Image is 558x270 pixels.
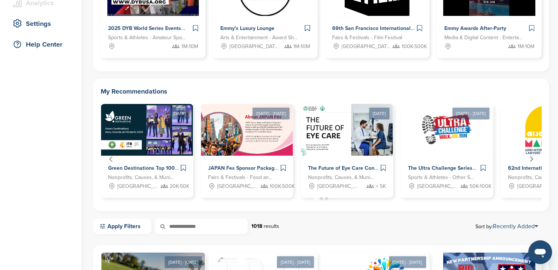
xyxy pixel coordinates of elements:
[408,173,475,182] span: Sports & Athletes - Other Sports
[220,34,299,42] span: Arts & Entertainment - Award Show
[117,182,159,190] span: [GEOGRAPHIC_DATA]
[101,104,193,198] div: 1 of 12
[230,43,279,51] span: [GEOGRAPHIC_DATA], [GEOGRAPHIC_DATA]
[401,92,493,198] a: [DATE] - [DATE] Sponsorpitch & The Ultra Challenge Series® Sports & Athletes - Other Sports [GEOG...
[217,182,259,190] span: [GEOGRAPHIC_DATA], [GEOGRAPHIC_DATA], [GEOGRAPHIC_DATA]
[270,182,295,190] span: 100K-500K
[301,92,393,198] a: [DATE] Sponsorpitch & The Future of Eye Care Conference 2025 Nonprofits, Causes, & Municipalities...
[7,15,74,32] a: Settings
[7,36,74,53] a: Help Center
[333,34,402,42] span: Fairs & Festivals - Film Festival
[308,173,375,182] span: Nonprofits, Causes, & Municipalities - Health and Wellness
[470,182,492,190] span: 50K-100K
[277,256,314,268] div: [DATE] - [DATE]
[93,219,151,234] a: Apply Filters
[475,223,538,229] span: Sort by:
[444,34,523,42] span: Media & Digital Content - Entertainment
[493,223,538,230] a: Recently Added
[301,104,393,156] img: Sponsorpitch &
[294,43,310,51] span: 1M-10M
[201,92,293,198] a: [DATE] - [DATE] Sponsorpitch & JAPAN Fes Sponsor Package 2025: Bringing [GEOGRAPHIC_DATA] to [GEO...
[389,256,426,268] div: [DATE] - [DATE]
[108,165,292,171] span: Green Destinations Top 100 Story Awards at ITB [GEOGRAPHIC_DATA] 2025
[325,197,328,200] button: Go to page 3
[208,165,489,171] span: JAPAN Fes Sponsor Package 2025: Bringing [GEOGRAPHIC_DATA] to [GEOGRAPHIC_DATA] & [GEOGRAPHIC_DATA]
[201,104,293,156] img: Sponsorpitch &
[369,108,390,119] div: [DATE]
[526,154,537,164] button: Next slide
[108,173,175,182] span: Nonprofits, Causes, & Municipalities - Environment
[317,182,359,190] span: [GEOGRAPHIC_DATA]
[342,43,391,51] span: [GEOGRAPHIC_DATA], [GEOGRAPHIC_DATA]
[320,197,323,200] button: Go to page 2
[314,197,318,201] button: Go to page 1
[333,25,443,31] span: 69th San Francisco International Film Festival
[101,196,542,202] ul: Select a slide to show
[181,43,198,51] span: 1M-10M
[421,104,473,156] img: Sponsorpitch &
[101,104,193,156] img: Sponsorpitch &
[308,165,407,171] span: The Future of Eye Care Conference 2025
[11,17,74,30] div: Settings
[169,108,190,119] div: [DATE]
[108,25,181,31] span: 2025 DYB World Series Events
[452,108,489,119] div: [DATE] - [DATE]
[101,86,542,97] h2: My Recommendations
[376,182,386,190] span: < 5K
[518,43,534,51] span: 1M-10M
[444,25,506,31] span: Emmy Awards After-Party
[108,34,187,42] span: Sports & Athletes - Amateur Sports Leagues
[165,256,202,268] div: [DATE] - [DATE]
[201,104,293,198] div: 2 of 12
[208,173,275,182] span: Fairs & Festivals - Food and Wine
[101,92,193,198] a: [DATE] Sponsorpitch & Green Destinations Top 100 Story Awards at ITB [GEOGRAPHIC_DATA] 2025 Nonpr...
[170,182,190,190] span: 20K-50K
[417,182,459,190] span: [GEOGRAPHIC_DATA]
[220,25,274,31] span: Emmy's Luxury Lounge
[264,223,279,229] span: results
[401,104,493,198] div: 4 of 12
[528,240,552,264] iframe: Button to launch messaging window
[251,223,262,229] strong: 1018
[106,154,116,164] button: Go to last slide
[11,38,74,51] div: Help Center
[253,108,290,119] div: [DATE] - [DATE]
[402,43,427,51] span: 100K-500K
[301,104,393,198] div: 3 of 12
[408,165,475,171] span: The Ultra Challenge Series®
